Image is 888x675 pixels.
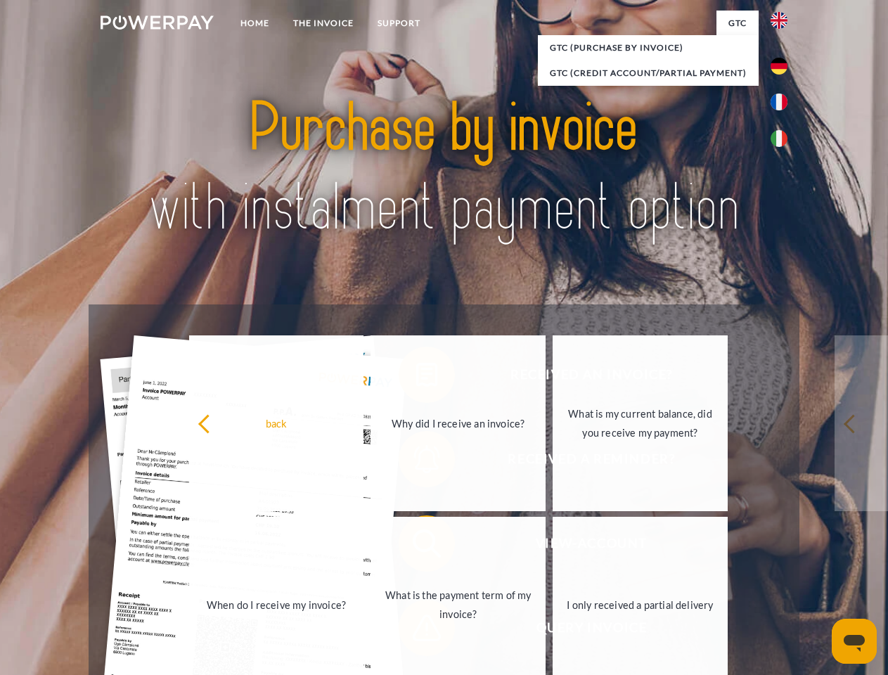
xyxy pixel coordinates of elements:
div: I only received a partial delivery [561,595,719,614]
a: Home [229,11,281,36]
img: title-powerpay_en.svg [134,67,754,269]
img: it [771,130,787,147]
img: fr [771,94,787,110]
a: What is my current balance, did you receive my payment? [553,335,728,511]
div: What is my current balance, did you receive my payment? [561,404,719,442]
iframe: Button to launch messaging window [832,619,877,664]
a: Support [366,11,432,36]
img: de [771,58,787,75]
div: What is the payment term of my invoice? [379,586,537,624]
a: GTC (Purchase by invoice) [538,35,759,60]
a: GTC [716,11,759,36]
img: logo-powerpay-white.svg [101,15,214,30]
div: When do I receive my invoice? [198,595,356,614]
a: GTC (Credit account/partial payment) [538,60,759,86]
img: en [771,12,787,29]
a: THE INVOICE [281,11,366,36]
div: Why did I receive an invoice? [379,413,537,432]
div: back [198,413,356,432]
